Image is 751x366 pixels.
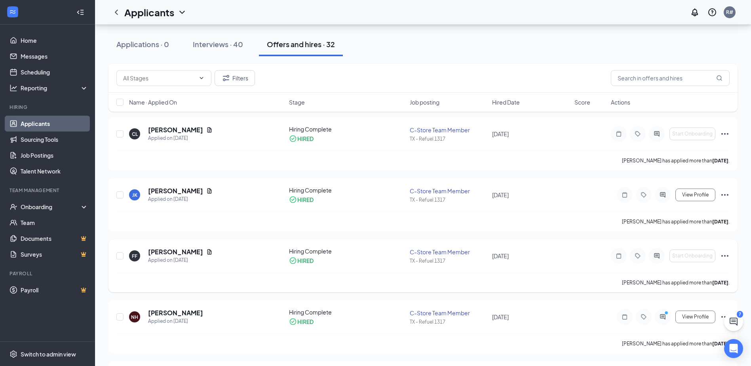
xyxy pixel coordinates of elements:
[622,340,730,347] p: [PERSON_NAME] has applied more than .
[132,192,137,198] div: JK
[639,192,648,198] svg: Tag
[720,129,730,139] svg: Ellipses
[622,279,730,286] p: [PERSON_NAME] has applied more than .
[410,135,487,142] div: TX - Refuel 1317
[297,257,314,265] div: HIRED
[669,250,715,262] button: Start Onboarding
[148,134,213,142] div: Applied on [DATE]
[620,192,629,198] svg: Note
[492,191,509,198] span: [DATE]
[148,248,203,256] h5: [PERSON_NAME]
[193,39,243,49] div: Interviews · 40
[614,131,624,137] svg: Note
[410,318,487,325] div: TX - Refuel 1317
[672,253,713,259] span: Start Onboarding
[658,314,667,320] svg: ActiveChat
[10,270,87,277] div: Payroll
[124,6,174,19] h1: Applicants
[712,219,728,225] b: [DATE]
[611,70,730,86] input: Search in offers and hires
[633,131,643,137] svg: Tag
[410,248,487,256] div: C-Store Team Member
[707,8,717,17] svg: QuestionInfo
[663,311,672,317] svg: PrimaryDot
[21,84,89,92] div: Reporting
[132,131,138,137] div: CL
[148,187,203,195] h5: [PERSON_NAME]
[21,48,88,64] a: Messages
[720,312,730,322] svg: Ellipses
[148,317,203,325] div: Applied on [DATE]
[289,196,297,204] svg: CheckmarkCircle
[620,314,629,320] svg: Note
[9,8,17,16] svg: WorkstreamLogo
[289,98,305,106] span: Stage
[289,257,297,265] svg: CheckmarkCircle
[622,218,730,225] p: [PERSON_NAME] has applied more than .
[21,32,88,48] a: Home
[675,189,715,201] button: View Profile
[574,98,590,106] span: Score
[148,309,203,317] h5: [PERSON_NAME]
[131,314,138,320] div: NH
[672,131,713,137] span: Start Onboarding
[712,341,728,347] b: [DATE]
[492,313,509,320] span: [DATE]
[492,130,509,137] span: [DATE]
[297,318,314,326] div: HIRED
[10,84,17,92] svg: Analysis
[720,251,730,261] svg: Ellipses
[116,39,169,49] div: Applications · 0
[21,282,88,298] a: PayrollCrown
[492,98,520,106] span: Hired Date
[267,39,335,49] div: Offers and hires · 32
[21,147,88,163] a: Job Postings
[21,116,88,132] a: Applicants
[724,312,743,331] button: ChatActive
[712,280,728,286] b: [DATE]
[737,311,743,318] div: 7
[289,186,405,194] div: Hiring Complete
[712,158,728,164] b: [DATE]
[21,64,88,80] a: Scheduling
[410,196,487,203] div: TX - Refuel 1317
[221,73,231,83] svg: Filter
[21,203,82,211] div: Onboarding
[21,163,88,179] a: Talent Network
[720,190,730,200] svg: Ellipses
[206,188,213,194] svg: Document
[129,98,177,106] span: Name · Applied On
[410,257,487,264] div: TX - Refuel 1317
[614,253,624,259] svg: Note
[148,195,213,203] div: Applied on [DATE]
[21,231,88,246] a: DocumentsCrown
[289,308,405,316] div: Hiring Complete
[21,246,88,262] a: SurveysCrown
[682,192,709,198] span: View Profile
[716,75,722,81] svg: MagnifyingGlass
[297,196,314,204] div: HIRED
[215,70,255,86] button: Filter Filters
[21,350,76,358] div: Switch to admin view
[21,215,88,231] a: Team
[724,339,743,358] div: Open Intercom Messenger
[289,318,297,326] svg: CheckmarkCircle
[410,187,487,195] div: C-Store Team Member
[410,126,487,134] div: C-Store Team Member
[690,8,700,17] svg: Notifications
[76,8,84,16] svg: Collapse
[289,125,405,133] div: Hiring Complete
[726,9,733,15] div: R#
[652,253,662,259] svg: ActiveChat
[289,135,297,143] svg: CheckmarkCircle
[669,128,715,140] button: Start Onboarding
[639,314,648,320] svg: Tag
[675,311,715,323] button: View Profile
[622,157,730,164] p: [PERSON_NAME] has applied more than .
[148,256,213,264] div: Applied on [DATE]
[10,187,87,194] div: Team Management
[611,98,630,106] span: Actions
[112,8,121,17] svg: ChevronLeft
[10,350,17,358] svg: Settings
[177,8,187,17] svg: ChevronDown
